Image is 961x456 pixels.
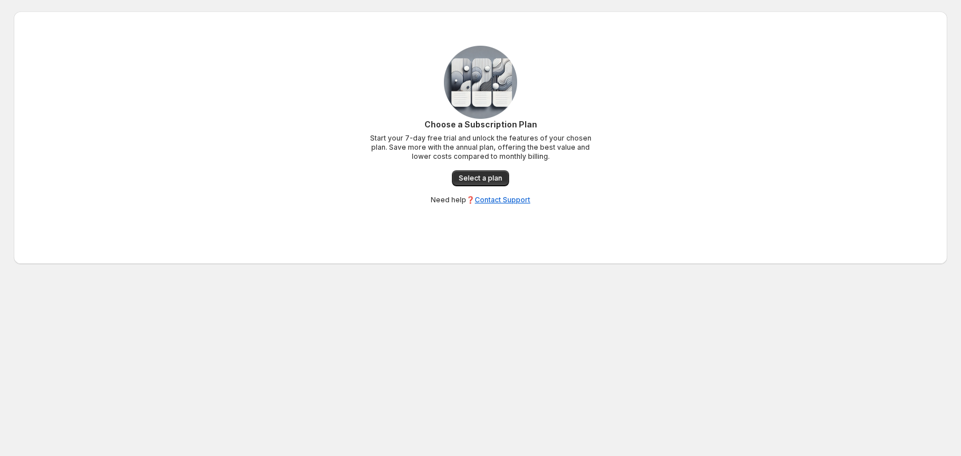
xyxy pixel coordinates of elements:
a: Select a plan [452,170,509,186]
p: Start your 7-day free trial and unlock the features of your chosen plan. Save more with the annua... [366,134,595,161]
p: Choose a Subscription Plan [366,119,595,130]
p: Need help❓ [431,195,530,205]
iframe: Tidio Chat [902,382,956,436]
a: Contact Support [475,195,530,204]
span: Select a plan [459,174,502,183]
